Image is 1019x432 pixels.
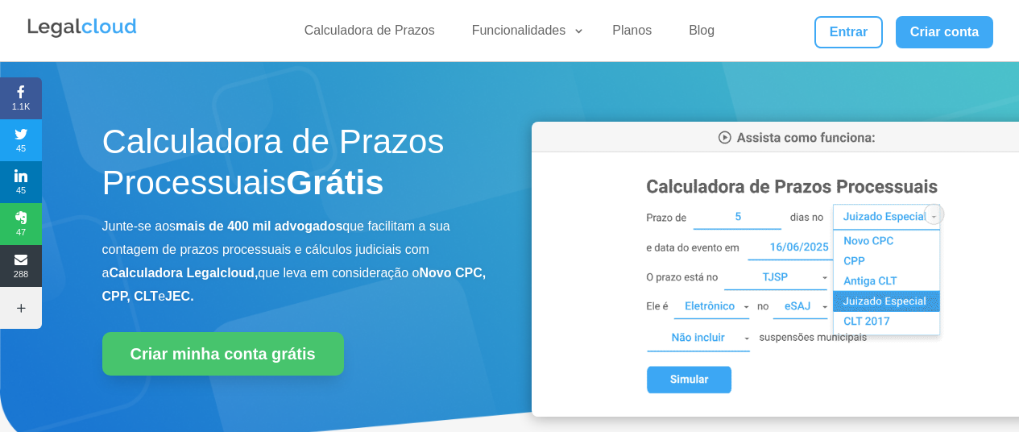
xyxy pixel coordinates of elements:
[603,23,661,46] a: Planos
[109,266,258,280] b: Calculadora Legalcloud,
[286,164,383,201] strong: Grátis
[679,23,724,46] a: Blog
[102,122,487,211] h1: Calculadora de Prazos Processuais
[102,215,487,308] p: Junte-se aos que facilitam a sua contagem de prazos processuais e cálculos judiciais com a que le...
[176,219,342,233] b: mais de 400 mil advogados
[102,266,487,303] b: Novo CPC, CPP, CLT
[295,23,445,46] a: Calculadora de Prazos
[814,16,882,48] a: Entrar
[26,16,139,40] img: Legalcloud Logo
[462,23,586,46] a: Funcionalidades
[165,289,194,303] b: JEC.
[102,332,344,376] a: Criar minha conta grátis
[896,16,994,48] a: Criar conta
[26,29,139,43] a: Logo da Legalcloud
